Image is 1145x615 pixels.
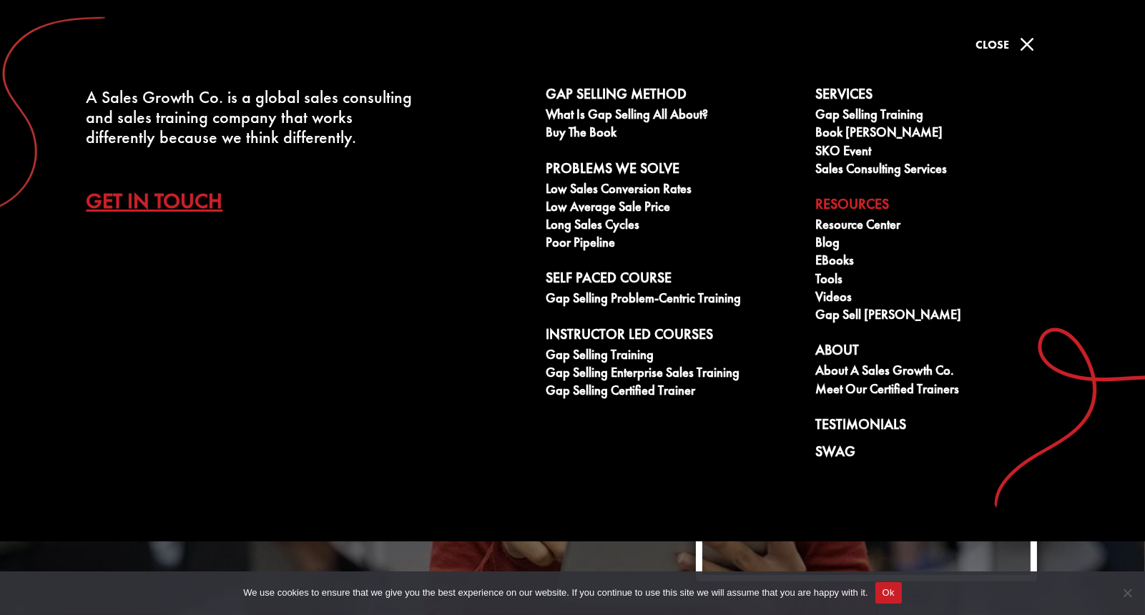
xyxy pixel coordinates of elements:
[546,326,799,348] a: Instructor Led Courses
[815,253,1068,271] a: eBooks
[546,86,799,107] a: Gap Selling Method
[546,125,799,143] a: Buy The Book
[546,348,799,365] a: Gap Selling Training
[815,144,1068,162] a: SKO Event
[815,290,1068,307] a: Videos
[546,291,799,309] a: Gap Selling Problem-Centric Training
[546,107,799,125] a: What is Gap Selling all about?
[546,270,799,291] a: Self Paced Course
[546,160,799,182] a: Problems We Solve
[546,200,799,217] a: Low Average Sale Price
[815,217,1068,235] a: Resource Center
[815,107,1068,125] a: Gap Selling Training
[815,307,1068,325] a: Gap Sell [PERSON_NAME]
[875,582,902,604] button: Ok
[815,382,1068,400] a: Meet our Certified Trainers
[546,217,799,235] a: Long Sales Cycles
[815,235,1068,253] a: Blog
[546,235,799,253] a: Poor Pipeline
[815,196,1068,217] a: Resources
[86,87,423,147] div: A Sales Growth Co. is a global sales consulting and sales training company that works differently...
[976,37,1010,52] span: Close
[815,416,1068,438] a: Testimonials
[815,342,1068,363] a: About
[546,365,799,383] a: Gap Selling Enterprise Sales Training
[815,86,1068,107] a: Services
[815,363,1068,381] a: About A Sales Growth Co.
[815,272,1068,290] a: Tools
[815,443,1068,465] a: Swag
[86,176,244,226] a: Get In Touch
[243,586,868,600] span: We use cookies to ensure that we give you the best experience on our website. If you continue to ...
[1120,586,1134,600] span: No
[1013,30,1042,59] span: M
[546,182,799,200] a: Low Sales Conversion Rates
[815,125,1068,143] a: Book [PERSON_NAME]
[815,162,1068,179] a: Sales Consulting Services
[546,383,799,401] a: Gap Selling Certified Trainer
